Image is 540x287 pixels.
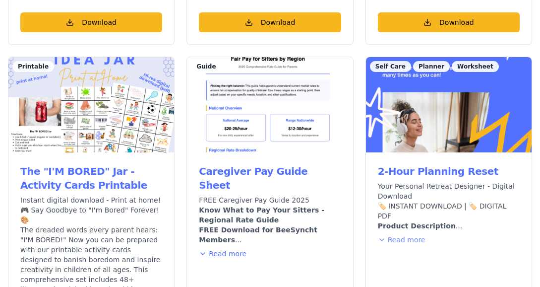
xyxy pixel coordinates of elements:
[199,206,324,224] b: Know What to Pay Your Sitters - Regional Rate Guide
[378,235,425,245] button: Read more
[378,222,456,230] b: Product Description
[366,57,532,152] img: 2-Hour Planning Reset
[413,61,450,72] div: Planner
[12,61,54,72] div: Printable
[199,226,317,244] b: FREE Download for BeeSyncht Members
[378,12,520,32] button: Download
[378,181,520,231] div: Your Personal Retreat Designer - Digital Download 🏷️ INSTANT DOWNLOAD | 🏷️ DIGITAL PDF ...
[378,164,520,178] h3: 2-Hour Planning Reset
[199,249,246,259] button: Read more
[199,164,341,192] h3: Caregiver Pay Guide Sheet
[199,12,341,32] button: Download
[199,195,341,245] div: FREE Caregiver Pay Guide 2025 ...
[370,61,411,72] div: Self Care
[8,57,174,152] img: The "I'M BORED" Jar - Activity Cards Printable
[20,164,162,192] h3: The "I'M BORED" Jar - Activity Cards Printable
[187,57,353,152] img: Caregiver Pay Guide Sheet
[20,12,162,32] button: Download
[191,61,221,72] div: Guide
[452,61,499,72] div: Worksheet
